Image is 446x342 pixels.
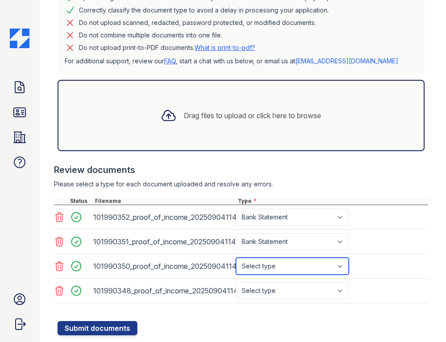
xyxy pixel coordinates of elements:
div: Correctly classify the document type to avoid a delay in processing your application. [79,5,329,16]
div: 101990350_proof_of_income_20250904114651.pdf [93,259,232,273]
div: 101990352_proof_of_income_20250904114651.pdf [93,210,232,224]
a: [EMAIL_ADDRESS][DOMAIN_NAME] [295,57,398,65]
div: Status [68,198,93,205]
div: 101990348_proof_of_income_20250904114651.pdf [93,284,232,298]
div: Please select a type for each document uploaded and resolve any errors. [54,180,428,189]
div: Type [236,198,428,205]
p: Do not upload print-to-PDF documents. [79,43,255,52]
div: Do not upload scanned, redacted, password protected, or modified documents. [79,17,316,28]
p: For additional support, review our , start a chat with us below, or email us at [65,57,417,66]
div: 101990351_proof_of_income_20250904114651.pdf [93,235,232,249]
div: Filename [93,198,236,205]
a: FAQ [164,57,176,65]
a: What is print-to-pdf? [194,44,255,51]
div: Review documents [54,164,428,176]
img: CE_Icon_Blue-c292c112584629df590d857e76928e9f676e5b41ef8f769ba2f05ee15b207248.png [10,29,29,48]
div: Do not combine multiple documents into one file. [79,30,222,41]
button: Submit documents [58,321,137,335]
div: Drag files to upload or click here to browse [184,110,321,121]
